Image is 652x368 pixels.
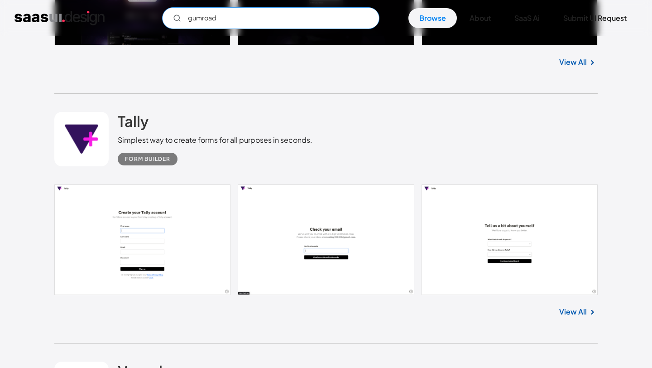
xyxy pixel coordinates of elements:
a: home [14,11,105,25]
h2: Tally [118,112,149,130]
div: Form Builder [125,154,170,165]
a: SaaS Ai [503,8,551,28]
a: About [459,8,502,28]
a: Tally [118,112,149,135]
a: View All [559,57,587,68]
a: Browse [408,8,457,28]
div: Simplest way to create forms for all purposes in seconds. [118,135,312,145]
form: Email Form [162,7,379,29]
input: Search UI designs you're looking for... [162,7,379,29]
a: View All [559,306,587,317]
a: Submit UI Request [552,8,638,28]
